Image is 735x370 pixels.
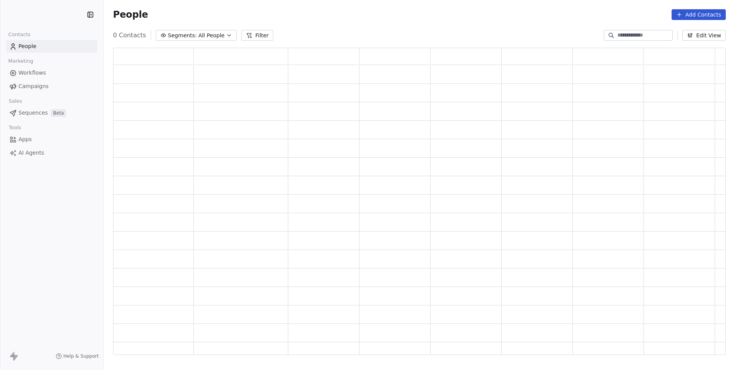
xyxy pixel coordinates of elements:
span: Contacts [5,29,34,40]
span: Sales [5,95,25,107]
span: People [18,42,37,50]
a: Help & Support [56,353,99,359]
span: Segments: [168,32,197,40]
span: Workflows [18,69,46,77]
span: 0 Contacts [113,31,146,40]
button: Add Contacts [672,9,726,20]
span: Marketing [5,55,37,67]
span: Tools [5,122,24,133]
span: All People [198,32,224,40]
span: Help & Support [63,353,99,359]
span: Apps [18,135,32,143]
span: AI Agents [18,149,44,157]
a: Apps [6,133,97,146]
button: Filter [241,30,273,41]
span: Campaigns [18,82,48,90]
span: Beta [51,109,66,117]
button: Edit View [682,30,726,41]
a: Workflows [6,67,97,79]
a: AI Agents [6,147,97,159]
a: Campaigns [6,80,97,93]
a: People [6,40,97,53]
span: People [113,9,148,20]
a: SequencesBeta [6,107,97,119]
span: Sequences [18,109,48,117]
